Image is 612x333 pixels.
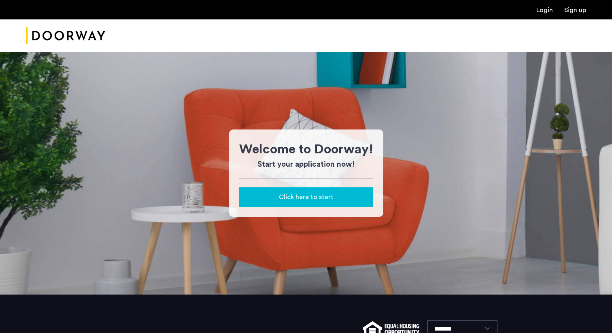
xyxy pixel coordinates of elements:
[239,159,373,170] h3: Start your application now!
[279,192,334,202] span: Click here to start
[536,7,553,13] a: Login
[564,7,586,13] a: Registration
[26,21,105,51] a: Cazamio Logo
[239,187,373,207] button: button
[26,21,105,51] img: logo
[239,140,373,159] h1: Welcome to Doorway!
